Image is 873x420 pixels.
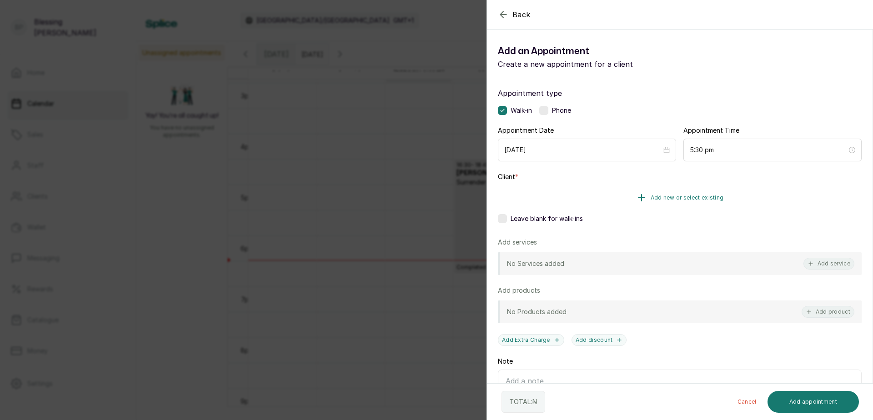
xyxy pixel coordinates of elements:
input: Select date [504,145,662,155]
span: Add new or select existing [651,194,724,201]
button: Add discount [572,334,627,346]
label: Appointment type [498,88,862,99]
button: Back [498,9,531,20]
span: Back [512,9,531,20]
input: Select time [690,145,847,155]
span: Phone [552,106,571,115]
label: Appointment Date [498,126,554,135]
label: Client [498,172,518,181]
p: Add services [498,238,537,247]
label: Appointment Time [683,126,739,135]
p: No Services added [507,259,564,268]
button: Add new or select existing [498,185,862,210]
p: TOTAL: ₦ [509,397,537,406]
p: Add products [498,286,540,295]
button: Add Extra Charge [498,334,564,346]
button: Add service [803,258,854,270]
span: Walk-in [511,106,532,115]
p: Create a new appointment for a client [498,59,680,70]
label: Note [498,357,513,366]
h1: Add an Appointment [498,44,680,59]
button: Cancel [730,391,764,413]
button: Add product [802,306,854,318]
span: Leave blank for walk-ins [511,214,583,223]
button: Add appointment [768,391,859,413]
p: No Products added [507,307,567,316]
